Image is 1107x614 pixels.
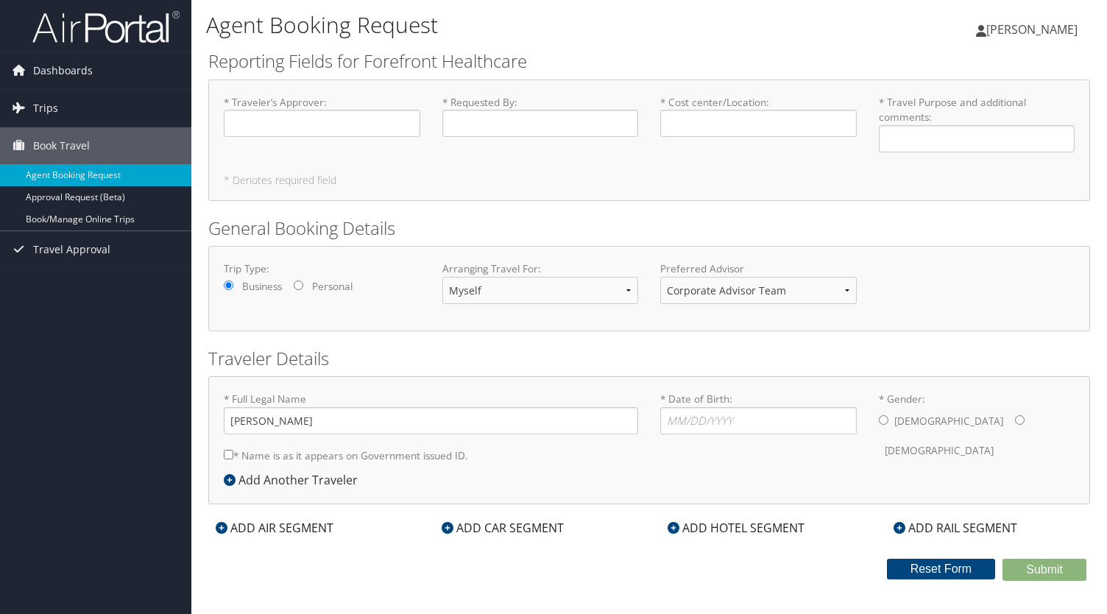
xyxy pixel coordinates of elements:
h2: Traveler Details [208,346,1090,371]
input: * Date of Birth: [660,407,857,434]
div: ADD AIR SEGMENT [208,519,341,537]
div: ADD HOTEL SEGMENT [660,519,812,537]
button: Reset Form [887,559,996,579]
label: * Name is as it appears on Government issued ID. [224,442,468,469]
a: [PERSON_NAME] [976,7,1092,52]
span: Travel Approval [33,231,110,268]
label: Arranging Travel For: [442,261,639,276]
span: [PERSON_NAME] [986,21,1078,38]
input: * Cost center/Location: [660,110,857,137]
label: * Travel Purpose and additional comments : [879,95,1075,152]
label: Personal [312,279,353,294]
input: * Travel Purpose and additional comments: [879,125,1075,152]
label: * Traveler’s Approver : [224,95,420,137]
input: * Requested By: [442,110,639,137]
div: Add Another Traveler [224,471,365,489]
span: Book Travel [33,127,90,164]
div: ADD CAR SEGMENT [434,519,571,537]
label: * Full Legal Name [224,392,638,434]
div: ADD RAIL SEGMENT [886,519,1025,537]
label: [DEMOGRAPHIC_DATA] [885,437,994,465]
input: * Gender:[DEMOGRAPHIC_DATA][DEMOGRAPHIC_DATA] [879,415,888,425]
input: * Traveler’s Approver: [224,110,420,137]
span: Trips [33,90,58,127]
input: * Full Legal Name [224,407,638,434]
label: Preferred Advisor [660,261,857,276]
input: * Gender:[DEMOGRAPHIC_DATA][DEMOGRAPHIC_DATA] [1015,415,1025,425]
label: Trip Type: [224,261,420,276]
h2: General Booking Details [208,216,1090,241]
label: Business [242,279,282,294]
h1: Agent Booking Request [206,10,797,40]
h5: * Denotes required field [224,175,1075,186]
label: * Cost center/Location : [660,95,857,137]
button: Submit [1002,559,1086,581]
label: * Requested By : [442,95,639,137]
label: * Date of Birth: [660,392,857,434]
h2: Reporting Fields for Forefront Healthcare [208,49,1090,74]
input: * Name is as it appears on Government issued ID. [224,450,233,459]
label: [DEMOGRAPHIC_DATA] [894,407,1003,435]
label: * Gender: [879,392,1075,465]
span: Dashboards [33,52,93,89]
img: airportal-logo.png [32,10,180,44]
